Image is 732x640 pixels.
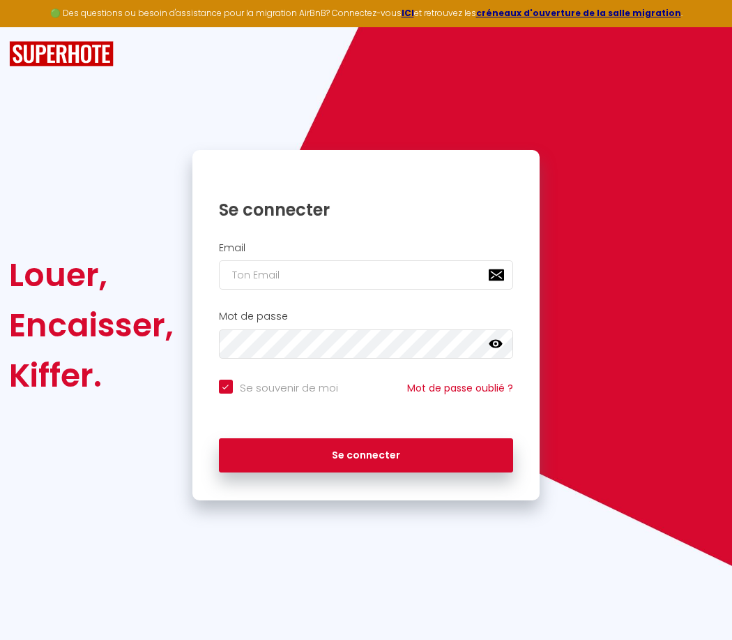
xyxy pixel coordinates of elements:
h2: Email [219,242,514,254]
h2: Mot de passe [219,311,514,322]
a: Mot de passe oublié ? [407,381,513,395]
div: Encaisser, [9,300,174,350]
div: Kiffer. [9,350,174,401]
div: Louer, [9,250,174,300]
img: SuperHote logo [9,41,114,67]
a: créneaux d'ouverture de la salle migration [476,7,681,19]
button: Se connecter [219,438,514,473]
h1: Se connecter [219,199,514,221]
input: Ton Email [219,260,514,290]
a: ICI [402,7,414,19]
